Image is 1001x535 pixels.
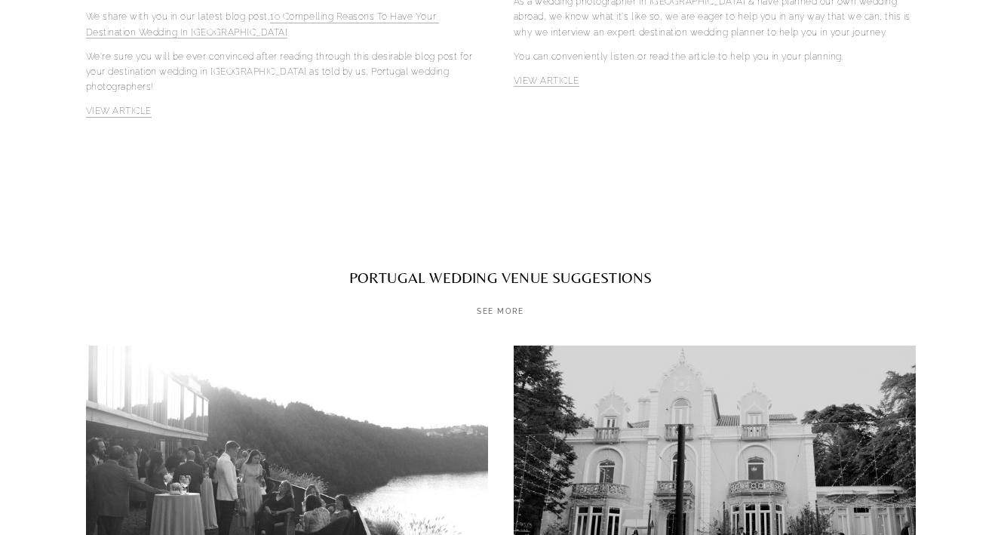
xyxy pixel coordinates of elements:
[514,49,916,64] p: You can conveniently listen or read the article to help you in your planning.
[86,267,916,289] h2: Portugal WEDDING VENUE SUGGESTIONS
[86,9,488,39] p: We share with you in our latest blog post,
[86,49,488,94] p: We’re sure you will be ever convinced after reading through this desirable blog post for your des...
[514,75,579,88] a: VIEW ARTICLE
[86,106,152,118] a: VIEW ARTICLE
[477,307,524,316] a: SEE MORE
